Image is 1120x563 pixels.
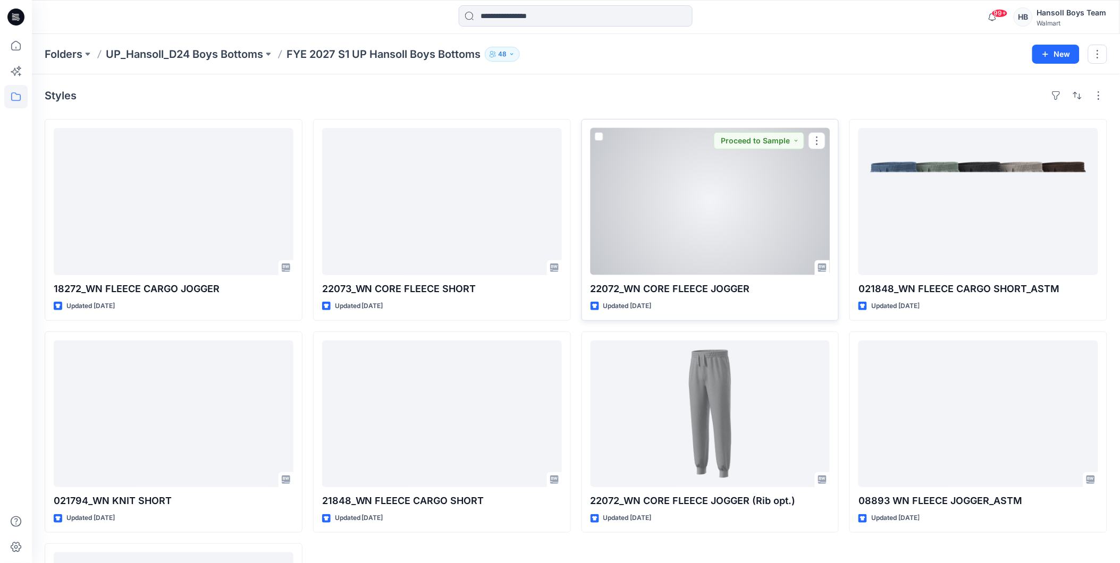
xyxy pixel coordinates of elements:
[603,513,652,524] p: Updated [DATE]
[106,47,263,62] a: UP_Hansoll_D24 Boys Bottoms
[858,281,1098,296] p: 021848_WN FLEECE CARGO SHORT_ASTM
[45,89,77,102] h4: Styles
[603,301,652,312] p: Updated [DATE]
[54,281,293,296] p: 18272_WN FLEECE CARGO JOGGER
[591,340,830,488] a: 22072_WN CORE FLEECE JOGGER (Rib opt.)
[1014,7,1033,27] div: HB
[322,493,562,508] p: 21848_WN FLEECE CARGO SHORT
[66,513,115,524] p: Updated [DATE]
[591,493,830,508] p: 22072_WN CORE FLEECE JOGGER (Rib opt.)
[858,128,1098,275] a: 021848_WN FLEECE CARGO SHORT_ASTM
[322,281,562,296] p: 22073_WN CORE FLEECE SHORT
[591,281,830,296] p: 22072_WN CORE FLEECE JOGGER
[66,301,115,312] p: Updated [DATE]
[322,340,562,488] a: 21848_WN FLEECE CARGO SHORT
[335,301,383,312] p: Updated [DATE]
[1032,45,1080,64] button: New
[992,9,1008,18] span: 99+
[322,128,562,275] a: 22073_WN CORE FLEECE SHORT
[287,47,481,62] p: FYE 2027 S1 UP Hansoll Boys Bottoms
[858,493,1098,508] p: 08893 WN FLEECE JOGGER_ASTM
[871,513,920,524] p: Updated [DATE]
[45,47,82,62] a: Folders
[498,48,507,60] p: 48
[858,340,1098,488] a: 08893 WN FLEECE JOGGER_ASTM
[1037,19,1107,27] div: Walmart
[54,340,293,488] a: 021794_WN KNIT SHORT
[335,513,383,524] p: Updated [DATE]
[485,47,520,62] button: 48
[871,301,920,312] p: Updated [DATE]
[591,128,830,275] a: 22072_WN CORE FLEECE JOGGER
[54,493,293,508] p: 021794_WN KNIT SHORT
[54,128,293,275] a: 18272_WN FLEECE CARGO JOGGER
[1037,6,1107,19] div: Hansoll Boys Team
